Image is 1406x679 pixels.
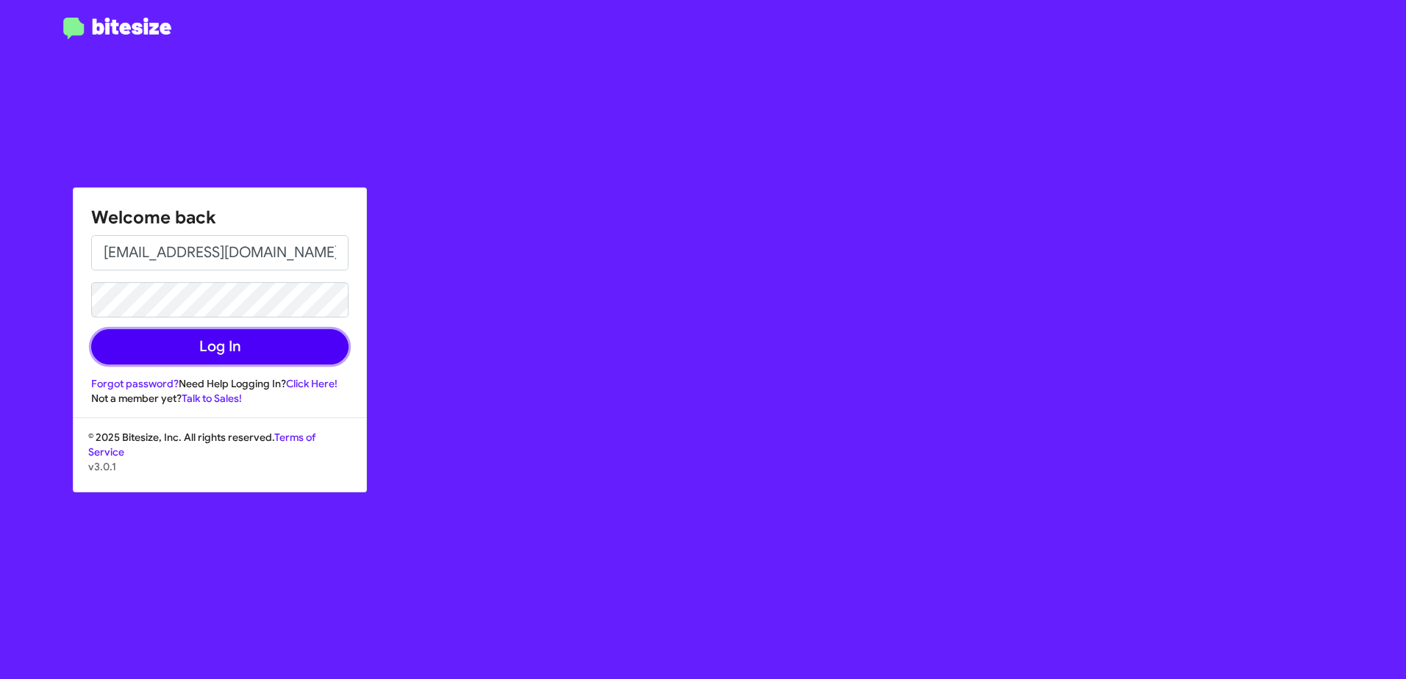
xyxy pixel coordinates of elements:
a: Talk to Sales! [182,392,242,405]
h1: Welcome back [91,206,349,229]
a: Terms of Service [88,431,315,459]
div: Need Help Logging In? [91,376,349,391]
div: Not a member yet? [91,391,349,406]
input: Email address [91,235,349,270]
div: © 2025 Bitesize, Inc. All rights reserved. [74,430,366,492]
a: Click Here! [286,377,338,390]
button: Log In [91,329,349,364]
p: v3.0.1 [88,459,351,474]
a: Forgot password? [91,377,179,390]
